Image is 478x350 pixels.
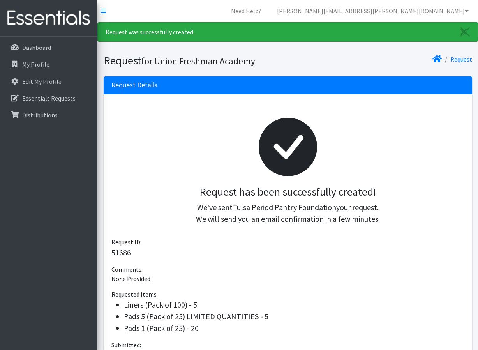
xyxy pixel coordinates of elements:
[271,3,475,19] a: [PERSON_NAME][EMAIL_ADDRESS][PERSON_NAME][DOMAIN_NAME]
[111,341,141,349] span: Submitted:
[124,311,464,322] li: Pads 5 (Pack of 25) LIMITED QUANTITIES - 5
[111,265,143,273] span: Comments:
[97,22,478,42] div: Request was successfully created.
[118,202,458,225] p: We've sent your request. We will send you an email confirmation in a few minutes.
[22,60,49,68] p: My Profile
[22,94,76,102] p: Essentials Requests
[3,40,94,55] a: Dashboard
[3,57,94,72] a: My Profile
[111,247,464,258] p: 51686
[111,290,158,298] span: Requested Items:
[3,90,94,106] a: Essentials Requests
[3,107,94,123] a: Distributions
[141,55,255,67] small: for Union Freshman Academy
[22,78,62,85] p: Edit My Profile
[124,299,464,311] li: Liners (Pack of 100) - 5
[104,54,285,67] h1: Request
[453,23,478,41] a: Close
[22,111,58,119] p: Distributions
[118,186,458,199] h3: Request has been successfully created!
[3,5,94,31] img: HumanEssentials
[22,44,51,51] p: Dashboard
[450,55,472,63] a: Request
[111,275,150,283] span: None Provided
[111,238,141,246] span: Request ID:
[233,202,336,212] span: Tulsa Period Pantry Foundation
[225,3,268,19] a: Need Help?
[3,74,94,89] a: Edit My Profile
[124,322,464,334] li: Pads 1 (Pack of 25) - 20
[111,81,157,89] h3: Request Details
